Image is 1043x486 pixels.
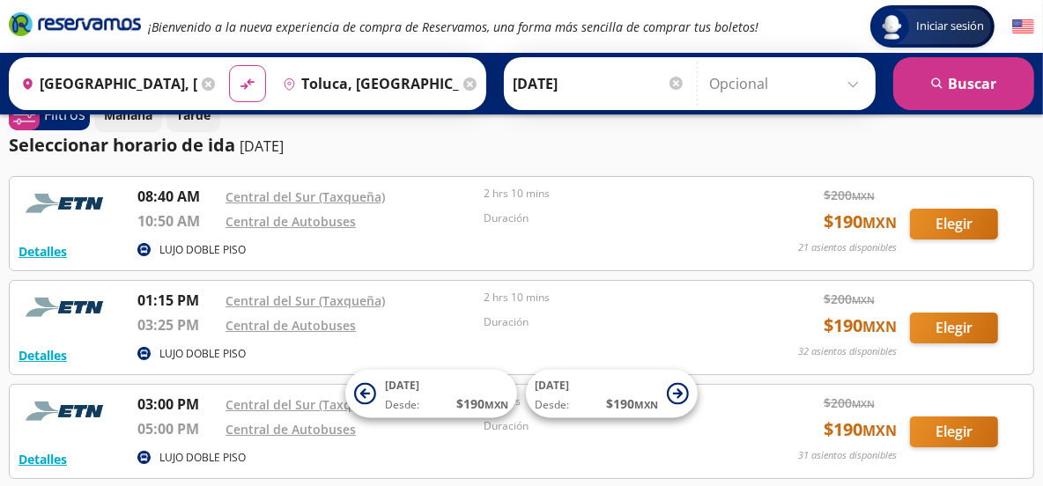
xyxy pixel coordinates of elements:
p: 32 asientos disponibles [798,344,897,359]
em: ¡Bienvenido a la nueva experiencia de compra de Reservamos, una forma más sencilla de comprar tus... [148,18,758,35]
span: $ 190 [606,395,658,414]
small: MXN [862,317,897,336]
p: Tarde [176,106,211,124]
p: Duración [485,314,735,330]
a: Central del Sur (Taxqueña) [226,292,385,309]
span: $ 200 [824,186,875,204]
button: Elegir [910,416,998,447]
p: 31 asientos disponibles [798,448,897,463]
p: Duración [485,210,735,226]
p: Mañana [104,106,152,124]
small: MXN [485,399,508,412]
p: 2 hrs 10 mins [485,290,735,306]
img: RESERVAMOS [18,394,115,429]
p: 08:40 AM [137,186,217,207]
button: Detalles [18,450,67,468]
small: MXN [634,399,658,412]
small: MXN [852,293,875,306]
i: Brand Logo [9,11,141,37]
span: [DATE] [535,379,569,394]
span: $ 200 [824,290,875,308]
a: Central del Sur (Taxqueña) [226,396,385,413]
p: Filtros [44,104,85,125]
p: [DATE] [240,136,284,157]
span: $ 190 [824,209,897,235]
small: MXN [862,421,897,440]
small: MXN [852,189,875,202]
img: RESERVAMOS [18,290,115,325]
span: $ 200 [824,394,875,412]
p: Seleccionar horario de ida [9,132,235,158]
button: Tarde [166,98,220,132]
p: LUJO DOBLE PISO [159,242,246,258]
button: 0Filtros [9,99,90,130]
button: Buscar [893,57,1034,110]
a: Central de Autobuses [226,317,356,334]
p: 21 asientos disponibles [798,240,897,255]
p: 05:00 PM [137,418,217,439]
button: Detalles [18,242,67,261]
p: 03:25 PM [137,314,217,335]
a: Central de Autobuses [226,213,356,230]
span: $ 190 [456,395,508,414]
small: MXN [852,397,875,410]
button: Elegir [910,209,998,239]
button: Elegir [910,313,998,343]
button: Mañana [94,98,162,132]
p: LUJO DOBLE PISO [159,346,246,362]
a: Central de Autobuses [226,421,356,438]
p: Duración [485,418,735,434]
input: Elegir Fecha [513,62,685,106]
button: [DATE]Desde:$190MXN [526,370,698,418]
p: 2 hrs 10 mins [485,186,735,202]
p: 01:15 PM [137,290,217,311]
span: Iniciar sesión [909,18,991,35]
p: LUJO DOBLE PISO [159,450,246,466]
input: Buscar Origen [14,62,197,106]
a: Brand Logo [9,11,141,42]
span: $ 190 [824,313,897,339]
a: Central del Sur (Taxqueña) [226,188,385,205]
p: 03:00 PM [137,394,217,415]
span: Desde: [385,398,419,414]
input: Buscar Destino [276,62,459,106]
button: [DATE]Desde:$190MXN [345,370,517,418]
span: $ 190 [824,416,897,443]
span: [DATE] [385,379,419,394]
img: RESERVAMOS [18,186,115,221]
span: Desde: [535,398,569,414]
p: 10:50 AM [137,210,217,232]
small: MXN [862,213,897,232]
button: Detalles [18,346,67,364]
button: English [1012,16,1034,38]
input: Opcional [709,62,867,106]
